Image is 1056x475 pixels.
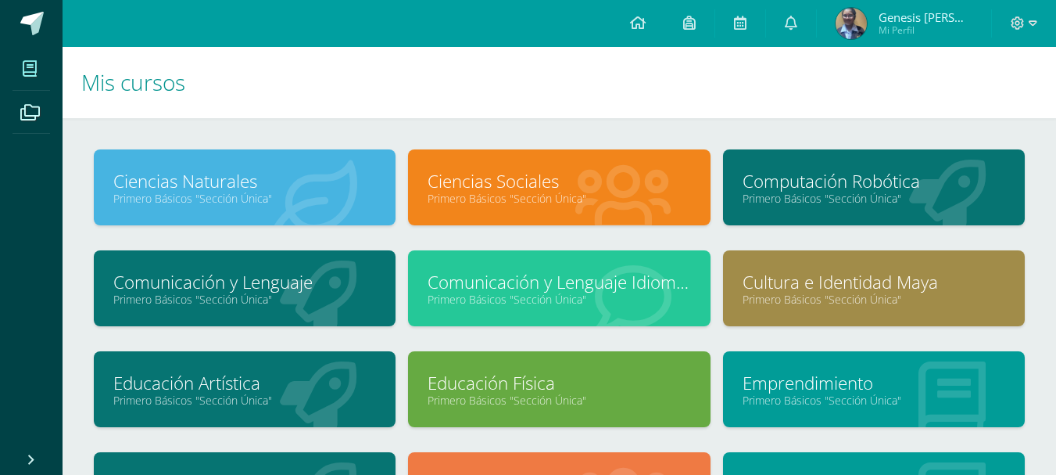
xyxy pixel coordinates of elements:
span: Mis cursos [81,67,185,97]
span: Genesis [PERSON_NAME] [879,9,972,25]
a: Primero Básicos "Sección Única" [113,393,376,408]
a: Primero Básicos "Sección Única" [743,393,1005,408]
a: Primero Básicos "Sección Única" [743,191,1005,206]
a: Primero Básicos "Sección Única" [428,191,690,206]
a: Comunicación y Lenguaje Idioma Extranjero [428,270,690,294]
a: Comunicación y Lenguaje [113,270,376,294]
img: 671f33dad8b6447ef94b107f856c3377.png [836,8,867,39]
a: Computación Robótica [743,169,1005,193]
a: Educación Artística [113,371,376,395]
a: Cultura e Identidad Maya [743,270,1005,294]
a: Primero Básicos "Sección Única" [113,292,376,307]
span: Mi Perfil [879,23,972,37]
a: Primero Básicos "Sección Única" [428,393,690,408]
a: Primero Básicos "Sección Única" [428,292,690,307]
a: Primero Básicos "Sección Única" [113,191,376,206]
a: Emprendimiento [743,371,1005,395]
a: Ciencias Sociales [428,169,690,193]
a: Ciencias Naturales [113,169,376,193]
a: Educación Física [428,371,690,395]
a: Primero Básicos "Sección Única" [743,292,1005,307]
